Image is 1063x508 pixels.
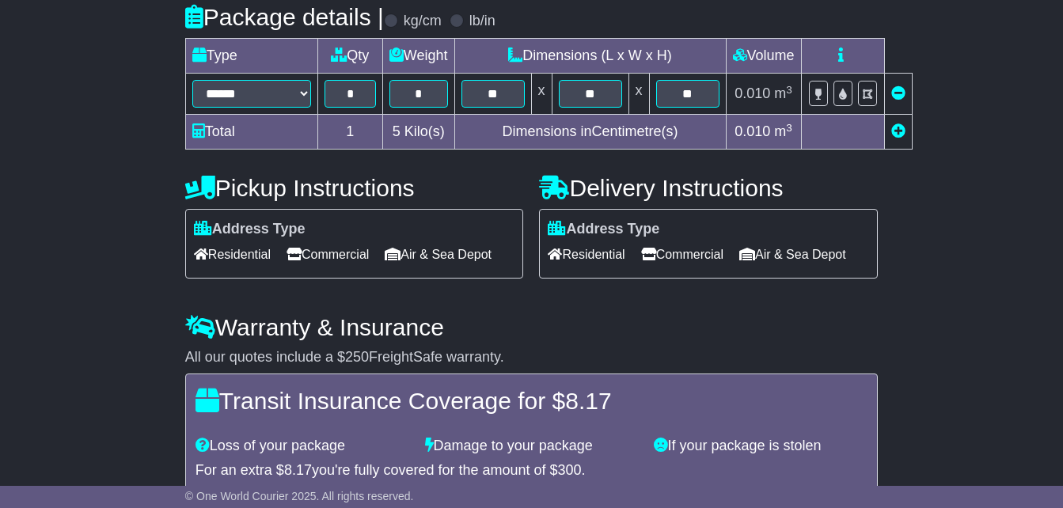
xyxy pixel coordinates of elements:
[185,314,878,340] h4: Warranty & Insurance
[548,221,659,238] label: Address Type
[417,438,647,455] div: Damage to your package
[185,4,384,30] h4: Package details |
[891,85,905,101] a: Remove this item
[393,123,401,139] span: 5
[558,462,582,478] span: 300
[194,242,271,267] span: Residential
[185,39,317,74] td: Type
[385,242,492,267] span: Air & Sea Depot
[185,175,524,201] h4: Pickup Instructions
[382,39,454,74] td: Weight
[565,388,611,414] span: 8.17
[382,115,454,150] td: Kilo(s)
[188,438,417,455] div: Loss of your package
[628,74,649,115] td: x
[185,490,414,502] span: © One World Courier 2025. All rights reserved.
[196,388,867,414] h4: Transit Insurance Coverage for $
[317,115,382,150] td: 1
[726,39,801,74] td: Volume
[646,438,875,455] div: If your package is stolen
[345,349,369,365] span: 250
[531,74,552,115] td: x
[735,123,770,139] span: 0.010
[185,115,317,150] td: Total
[735,85,770,101] span: 0.010
[196,462,867,480] div: For an extra $ you're fully covered for the amount of $ .
[317,39,382,74] td: Qty
[548,242,625,267] span: Residential
[786,84,792,96] sup: 3
[404,13,442,30] label: kg/cm
[539,175,878,201] h4: Delivery Instructions
[287,242,369,267] span: Commercial
[774,123,792,139] span: m
[185,349,878,366] div: All our quotes include a $ FreightSafe warranty.
[641,242,723,267] span: Commercial
[454,39,726,74] td: Dimensions (L x W x H)
[739,242,846,267] span: Air & Sea Depot
[284,462,312,478] span: 8.17
[469,13,495,30] label: lb/in
[774,85,792,101] span: m
[786,122,792,134] sup: 3
[891,123,905,139] a: Add new item
[454,115,726,150] td: Dimensions in Centimetre(s)
[194,221,306,238] label: Address Type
